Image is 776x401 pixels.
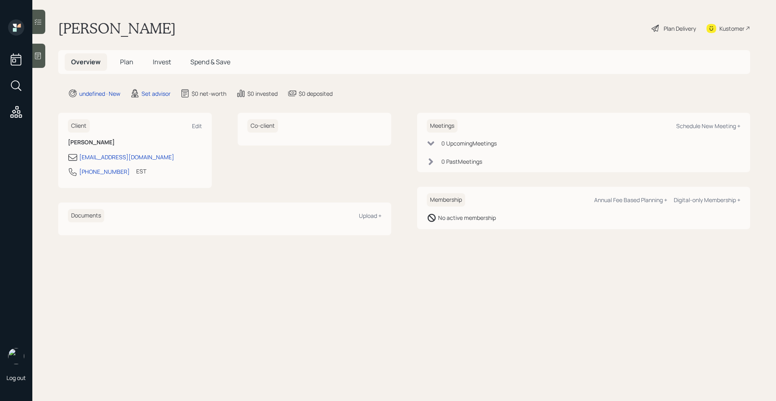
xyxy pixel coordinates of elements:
h1: [PERSON_NAME] [58,19,176,37]
h6: Meetings [427,119,458,133]
span: Spend & Save [190,57,230,66]
div: Upload + [359,212,382,219]
div: Schedule New Meeting + [676,122,740,130]
div: Plan Delivery [664,24,696,33]
div: [PHONE_NUMBER] [79,167,130,176]
h6: Documents [68,209,104,222]
div: $0 deposited [299,89,333,98]
span: Overview [71,57,101,66]
h6: [PERSON_NAME] [68,139,202,146]
div: Set advisor [141,89,171,98]
div: Kustomer [719,24,744,33]
img: retirable_logo.png [8,348,24,364]
div: 0 Upcoming Meeting s [441,139,497,148]
div: undefined · New [79,89,120,98]
div: No active membership [438,213,496,222]
div: $0 net-worth [192,89,226,98]
span: Invest [153,57,171,66]
div: Annual Fee Based Planning + [594,196,667,204]
div: Digital-only Membership + [674,196,740,204]
div: Log out [6,374,26,382]
h6: Client [68,119,90,133]
h6: Co-client [247,119,278,133]
h6: Membership [427,193,465,207]
div: [EMAIL_ADDRESS][DOMAIN_NAME] [79,153,174,161]
div: Edit [192,122,202,130]
span: Plan [120,57,133,66]
div: $0 invested [247,89,278,98]
div: 0 Past Meeting s [441,157,482,166]
div: EST [136,167,146,175]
